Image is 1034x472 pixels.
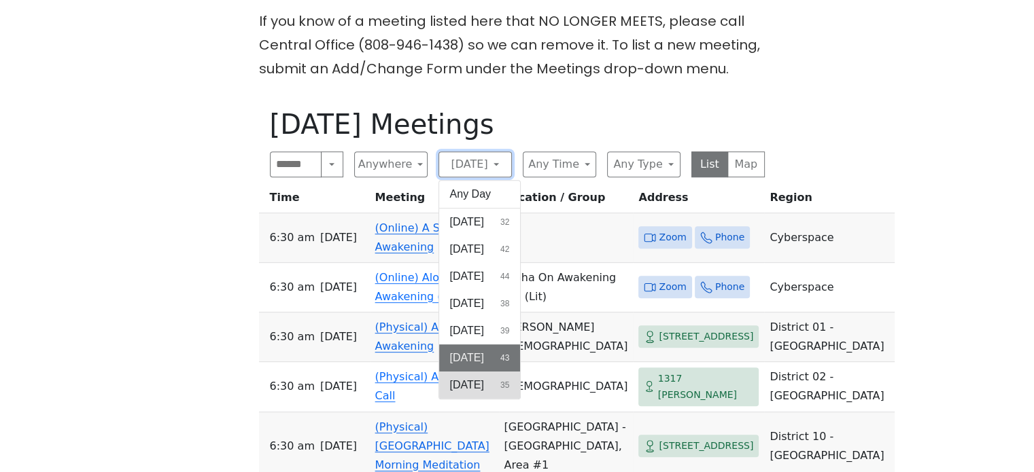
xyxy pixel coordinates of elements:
[727,151,765,177] button: Map
[450,295,484,312] span: [DATE]
[439,181,521,208] button: Any Day
[270,228,315,247] span: 6:30 AM
[320,228,357,247] span: [DATE]
[439,208,521,236] button: [DATE]32 results
[659,328,753,345] span: [STREET_ADDRESS]
[439,317,521,344] button: [DATE]39 results
[259,188,370,213] th: Time
[659,278,686,295] span: Zoom
[270,278,315,297] span: 6:30 AM
[438,180,521,399] div: [DATE]
[270,108,765,141] h1: [DATE] Meetings
[499,263,634,312] td: Aloha On Awakening (O) (Lit)
[270,151,322,177] input: Search
[500,270,509,283] span: 44 results
[320,377,357,396] span: [DATE]
[270,327,315,346] span: 6:30 AM
[370,188,499,213] th: Meeting
[375,370,485,402] a: (Physical) A Wakeup Call
[320,437,357,456] span: [DATE]
[354,151,428,177] button: Anywhere
[439,290,521,317] button: [DATE]38 results
[375,271,477,303] a: (Online) Aloha On Awakening (O)(Lit)
[659,229,686,246] span: Zoom
[499,188,634,213] th: Location / Group
[320,327,357,346] span: [DATE]
[658,370,754,403] span: 1317 [PERSON_NAME]
[715,278,744,295] span: Phone
[500,325,509,337] span: 39 results
[375,420,489,471] a: (Physical) [GEOGRAPHIC_DATA] Morning Meditation
[438,151,512,177] button: [DATE]
[450,323,484,339] span: [DATE]
[375,321,487,352] a: (Physical) A Spiritual Awakening
[439,371,521,399] button: [DATE]35 results
[439,344,521,371] button: [DATE]43 results
[450,268,484,285] span: [DATE]
[764,362,895,412] td: District 02 - [GEOGRAPHIC_DATA]
[270,377,315,396] span: 6:30 AM
[764,213,895,263] td: Cyberspace
[439,263,521,290] button: [DATE]44 results
[764,188,895,213] th: Region
[500,297,509,310] span: 38 results
[500,379,509,391] span: 35 results
[450,377,484,393] span: [DATE]
[499,312,634,362] td: [PERSON_NAME][DEMOGRAPHIC_DATA]
[321,151,343,177] button: Search
[450,241,484,257] span: [DATE]
[764,263,895,312] td: Cyberspace
[500,216,509,228] span: 32 results
[659,437,753,454] span: [STREET_ADDRESS]
[764,312,895,362] td: District 01 - [GEOGRAPHIC_DATA]
[320,278,357,297] span: [DATE]
[691,151,729,177] button: List
[270,437,315,456] span: 6:30 AM
[259,10,776,81] p: If you know of a meeting listed here that NO LONGER MEETS, please call Central Office (808-946-14...
[499,362,634,412] td: [DEMOGRAPHIC_DATA]
[607,151,680,177] button: Any Type
[523,151,596,177] button: Any Time
[375,221,479,253] a: (Online) A Spiritual Awakening
[500,352,509,364] span: 43 results
[439,236,521,263] button: [DATE]42 results
[450,350,484,366] span: [DATE]
[633,188,764,213] th: Address
[500,243,509,255] span: 42 results
[450,214,484,230] span: [DATE]
[715,229,744,246] span: Phone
